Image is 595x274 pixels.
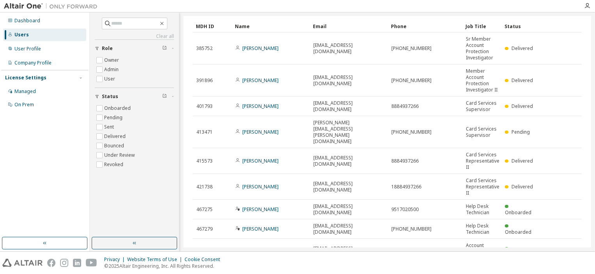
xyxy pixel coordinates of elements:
[242,206,279,213] a: [PERSON_NAME]
[95,40,174,57] button: Role
[466,223,498,235] span: Help Desk Technician
[313,120,384,145] span: [PERSON_NAME][EMAIL_ADDRESS][PERSON_NAME][DOMAIN_NAME]
[196,103,213,109] span: 401793
[104,263,225,269] p: © 2025 Altair Engineering, Inc. All Rights Reserved.
[242,226,279,232] a: [PERSON_NAME]
[185,256,225,263] div: Cookie Consent
[104,113,124,122] label: Pending
[466,68,498,93] span: Member Account Protection Investigator II
[391,184,421,190] span: 18884937266
[104,56,121,65] label: Owner
[242,103,279,109] a: [PERSON_NAME]
[104,132,127,141] label: Delivered
[466,100,498,113] span: Card Services Supervisor
[73,259,81,267] img: linkedin.svg
[512,129,530,135] span: Pending
[466,36,498,61] span: Sr Member Account Protection Investigator
[14,32,29,38] div: Users
[14,18,40,24] div: Dashboard
[466,152,499,170] span: Card Services Representative II
[162,93,167,100] span: Clear filter
[95,88,174,105] button: Status
[104,160,125,169] label: Revoked
[196,184,213,190] span: 421738
[465,20,498,32] div: Job Title
[391,103,419,109] span: 8884937266
[313,223,384,235] span: [EMAIL_ADDRESS][DOMAIN_NAME]
[196,129,213,135] span: 413471
[4,2,101,10] img: Altair One
[5,75,46,81] div: License Settings
[505,229,531,235] span: Onboarded
[512,103,533,109] span: Delivered
[104,256,127,263] div: Privacy
[504,20,537,32] div: Status
[196,158,213,164] span: 415573
[505,209,531,216] span: Onboarded
[196,45,213,52] span: 385752
[313,100,384,113] span: [EMAIL_ADDRESS][DOMAIN_NAME]
[102,93,118,100] span: Status
[95,33,174,39] a: Clear all
[47,259,55,267] img: facebook.svg
[127,256,185,263] div: Website Terms of Use
[14,102,34,108] div: On Prem
[242,45,279,52] a: [PERSON_NAME]
[242,183,279,190] a: [PERSON_NAME]
[104,150,136,160] label: Under Review
[466,242,498,261] span: Account Services Supervisor
[512,183,533,190] span: Delivered
[391,45,432,52] span: [PHONE_NUMBER]
[242,129,279,135] a: [PERSON_NAME]
[104,74,117,84] label: User
[313,203,384,216] span: [EMAIL_ADDRESS][DOMAIN_NAME]
[313,181,384,193] span: [EMAIL_ADDRESS][DOMAIN_NAME]
[313,245,384,258] span: [EMAIL_ADDRESS][DOMAIN_NAME]
[466,126,498,138] span: Card Services Supervisor
[391,129,432,135] span: [PHONE_NUMBER]
[391,77,432,84] span: [PHONE_NUMBER]
[104,104,132,113] label: Onboarded
[196,226,213,232] span: 467279
[14,88,36,95] div: Managed
[466,177,499,196] span: Card Services Representative II
[313,155,384,167] span: [EMAIL_ADDRESS][DOMAIN_NAME]
[102,45,113,52] span: Role
[104,122,115,132] label: Sent
[391,206,419,213] span: 9517020500
[242,158,279,164] a: [PERSON_NAME]
[60,259,68,267] img: instagram.svg
[313,74,384,87] span: [EMAIL_ADDRESS][DOMAIN_NAME]
[512,45,533,52] span: Delivered
[391,226,432,232] span: [PHONE_NUMBER]
[391,20,459,32] div: Phone
[313,20,385,32] div: Email
[14,46,41,52] div: User Profile
[196,77,213,84] span: 391896
[313,42,384,55] span: [EMAIL_ADDRESS][DOMAIN_NAME]
[196,20,229,32] div: MDH ID
[512,77,533,84] span: Delivered
[196,206,213,213] span: 467275
[162,45,167,52] span: Clear filter
[14,60,52,66] div: Company Profile
[104,65,120,74] label: Admin
[86,259,97,267] img: youtube.svg
[512,158,533,164] span: Delivered
[466,203,498,216] span: Help Desk Technician
[391,158,419,164] span: 8884937266
[242,77,279,84] a: [PERSON_NAME]
[104,141,126,150] label: Bounced
[2,259,43,267] img: altair_logo.svg
[235,20,307,32] div: Name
